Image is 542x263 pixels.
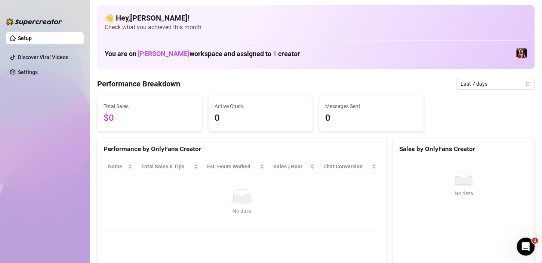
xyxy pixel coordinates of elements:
span: Chat Conversion [323,162,370,171]
a: Setup [18,35,32,41]
div: No data [111,207,373,215]
div: Est. Hours Worked [207,162,258,171]
th: Total Sales & Tips [137,159,203,174]
h4: 👋 Hey, [PERSON_NAME] ! [105,13,527,23]
span: Active Chats [215,102,307,110]
div: Sales by OnlyFans Creator [399,144,528,154]
span: calendar [526,82,530,86]
a: Settings [18,69,38,75]
span: 0 [215,111,307,125]
a: Discover Viral Videos [18,54,68,60]
span: Sales / Hour [273,162,308,171]
span: 1 [273,50,277,58]
h4: Performance Breakdown [97,79,180,89]
span: Name [108,162,126,171]
span: [PERSON_NAME] [138,50,190,58]
span: 1 [532,238,538,244]
img: logo-BBDzfeDw.svg [6,18,62,25]
th: Sales / Hour [269,159,319,174]
h1: You are on workspace and assigned to creator [105,50,300,58]
img: TS (@ohitsemmarose) [516,48,527,58]
th: Name [104,159,137,174]
span: Messages Sent [325,102,418,110]
span: Total Sales & Tips [141,162,192,171]
span: Check what you achieved this month [105,23,527,31]
span: Last 7 days [461,78,530,89]
span: 0 [325,111,418,125]
div: Performance by OnlyFans Creator [104,144,381,154]
span: $0 [104,111,196,125]
iframe: Intercom live chat [517,238,535,256]
th: Chat Conversion [319,159,381,174]
span: Total Sales [104,102,196,110]
div: No data [402,189,525,198]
